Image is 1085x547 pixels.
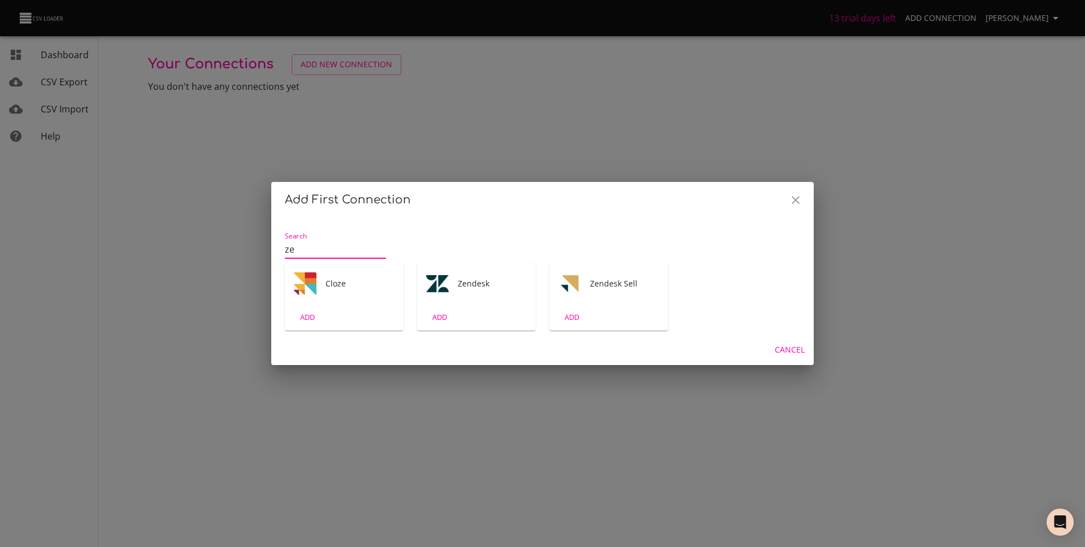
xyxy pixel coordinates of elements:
[770,340,809,361] button: Cancel
[422,309,458,326] button: ADD
[458,278,527,289] span: Zendesk
[782,186,809,214] button: Close
[426,272,449,295] div: Tool
[325,278,394,289] span: Cloze
[294,272,316,295] div: Tool
[558,272,581,295] img: Zendesk Sell
[289,309,325,326] button: ADD
[554,309,590,326] button: ADD
[285,191,800,209] h2: Add First Connection
[1047,509,1074,536] div: Open Intercom Messenger
[426,272,449,295] img: Zendesk
[590,278,659,289] span: Zendesk Sell
[424,311,455,324] span: ADD
[775,343,805,357] span: Cancel
[292,311,323,324] span: ADD
[557,311,587,324] span: ADD
[294,272,316,295] img: Cloze
[558,272,581,295] div: Tool
[285,233,307,240] label: Search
